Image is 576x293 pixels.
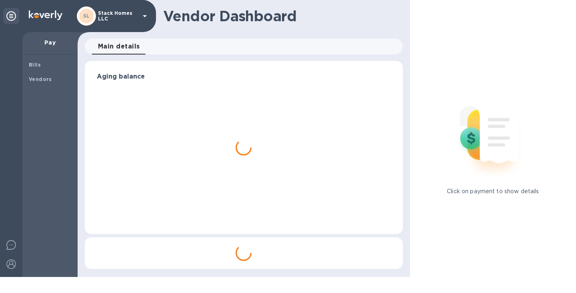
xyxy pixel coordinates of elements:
[3,8,19,24] div: Unpin categories
[83,13,90,19] b: SL
[98,41,140,52] span: Main details
[29,38,71,46] p: Pay
[29,62,41,68] b: Bills
[163,8,397,24] h1: Vendor Dashboard
[97,73,391,81] h3: Aging balance
[29,10,62,20] img: Logo
[98,10,138,22] p: Stack Homes LLC
[447,187,539,196] p: Click on payment to show details
[29,76,52,82] b: Vendors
